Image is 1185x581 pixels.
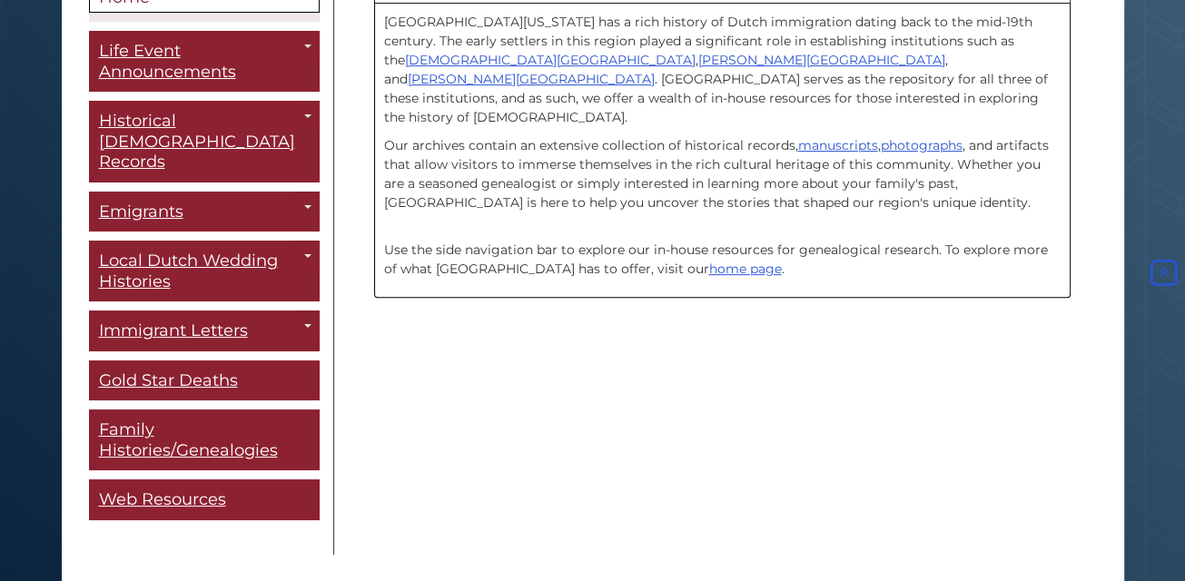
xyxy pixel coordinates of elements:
a: [DEMOGRAPHIC_DATA][GEOGRAPHIC_DATA] [405,52,696,68]
a: Emigrants [89,192,320,232]
a: Family Histories/Genealogies [89,409,320,470]
span: Web Resources [99,489,226,509]
span: Immigrant Letters [99,320,248,340]
span: Life Event Announcements [99,41,236,82]
span: Local Dutch Wedding Histories [99,251,278,291]
p: [GEOGRAPHIC_DATA][US_STATE] has a rich history of Dutch immigration dating back to the mid-19th c... [384,13,1061,127]
span: Family Histories/Genealogies [99,419,278,460]
span: Emigrants [99,202,183,222]
a: Back to Top [1147,264,1180,281]
a: [PERSON_NAME][GEOGRAPHIC_DATA] [698,52,945,68]
a: home page [709,261,782,277]
a: Web Resources [89,479,320,520]
a: photographs [881,137,963,153]
span: Gold Star Deaths [99,370,238,390]
a: [PERSON_NAME][GEOGRAPHIC_DATA] [408,71,655,87]
a: Immigrant Letters [89,310,320,351]
a: Historical [DEMOGRAPHIC_DATA] Records [89,101,320,182]
p: Use the side navigation bar to explore our in-house resources for genealogical research. To explo... [384,222,1061,279]
span: Historical [DEMOGRAPHIC_DATA] Records [99,111,295,172]
a: Gold Star Deaths [89,360,320,401]
a: Local Dutch Wedding Histories [89,241,320,301]
a: Life Event Announcements [89,31,320,92]
a: manuscripts [798,137,878,153]
p: Our archives contain an extensive collection of historical records, , , and artifacts that allow ... [384,136,1061,212]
